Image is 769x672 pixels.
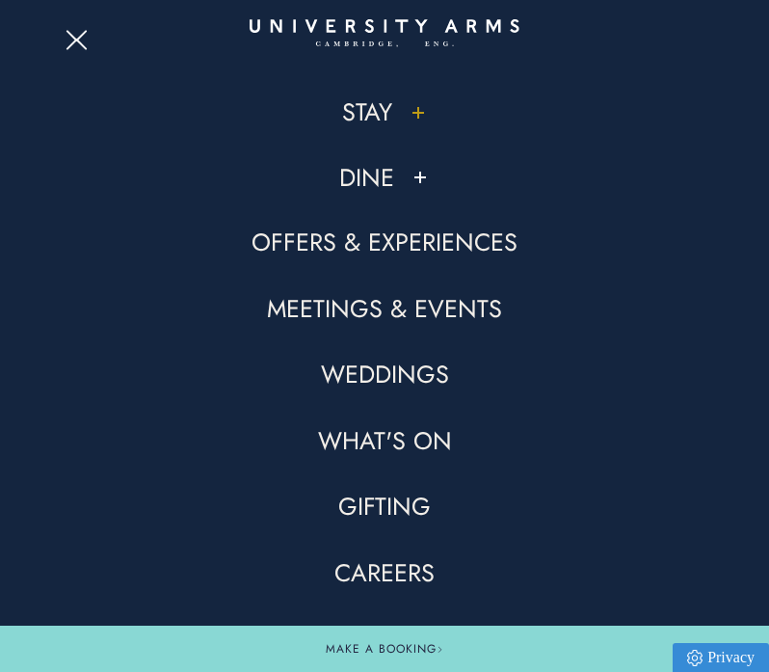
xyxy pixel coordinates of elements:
a: Stay [342,96,392,129]
img: Privacy [687,650,703,666]
button: Open Menu [65,29,93,44]
a: Careers [334,557,435,590]
button: Show/Hide Child Menu [411,168,430,187]
a: Offers & Experiences [252,227,517,259]
a: Dine [339,162,394,195]
span: Make a Booking [326,640,443,658]
a: What's On [318,425,452,458]
a: Home [250,19,519,48]
a: Weddings [321,359,449,391]
button: Show/Hide Child Menu [409,103,428,122]
a: Gifting [338,491,431,524]
a: Christmas [321,623,448,656]
img: Arrow icon [437,646,443,653]
a: Meetings & Events [267,293,502,326]
a: Privacy [673,643,769,672]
